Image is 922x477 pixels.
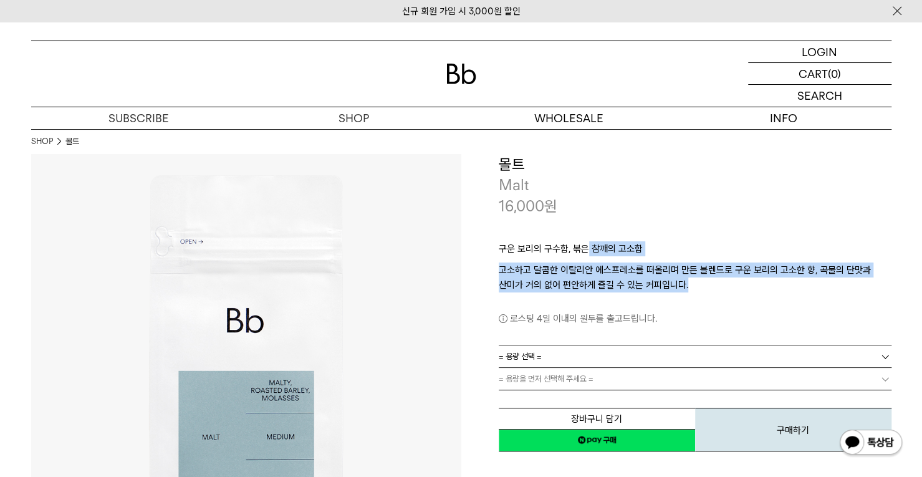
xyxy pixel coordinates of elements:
button: 장바구니 담기 [499,408,695,430]
h3: 몰트 [499,154,891,175]
a: 새창 [499,429,695,451]
p: 16,000 [499,196,557,217]
li: 몰트 [65,135,79,148]
p: INFO [676,107,891,129]
p: SEARCH [797,85,842,107]
p: 구운 보리의 구수함, 볶은 참깨의 고소함 [499,241,891,263]
p: WHOLESALE [461,107,676,129]
p: CART [799,63,828,84]
span: = 용량을 먼저 선택해 주세요 = [499,368,593,390]
span: 원 [544,197,557,215]
span: = 용량 선택 = [499,345,542,367]
a: SUBSCRIBE [31,107,246,129]
button: 구매하기 [695,408,891,451]
p: 로스팅 4일 이내의 원두를 출고드립니다. [499,311,891,326]
p: Malt [499,175,891,196]
a: LOGIN [748,41,891,63]
p: (0) [828,63,841,84]
a: SHOP [246,107,461,129]
img: 로고 [446,64,476,84]
p: 고소하고 달콤한 이탈리안 에스프레소를 떠올리며 만든 블렌드로 구운 보리의 고소한 향, 곡물의 단맛과 산미가 거의 없어 편안하게 즐길 수 있는 커피입니다. [499,263,891,292]
a: SHOP [31,135,53,148]
img: 카카오톡 채널 1:1 채팅 버튼 [838,428,903,458]
a: 신규 회원 가입 시 3,000원 할인 [402,6,521,17]
p: LOGIN [802,41,837,62]
a: CART (0) [748,63,891,85]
